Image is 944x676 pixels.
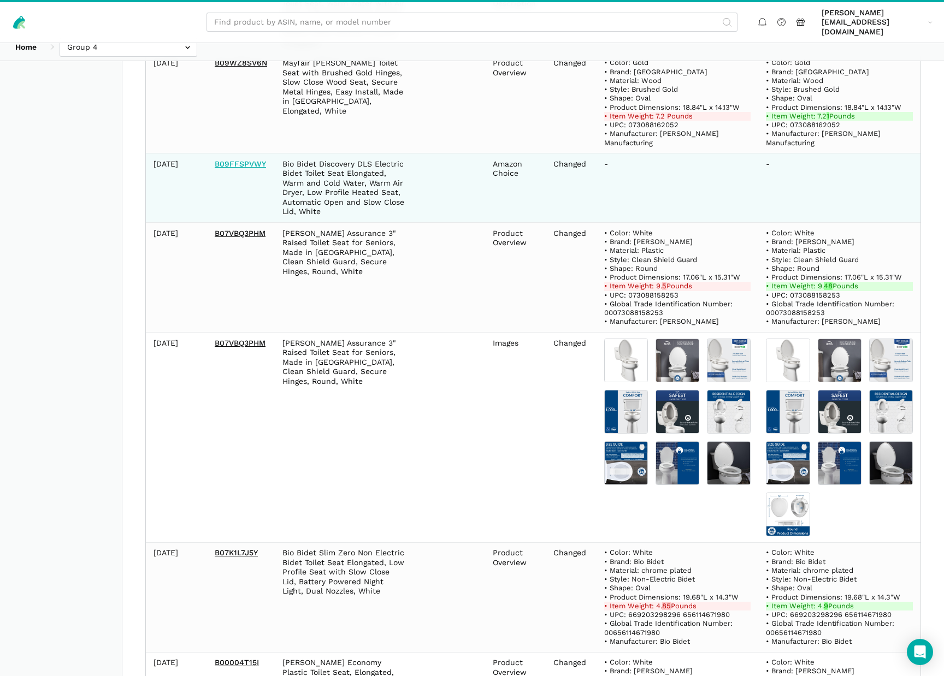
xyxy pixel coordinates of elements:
td: Product Overview [485,223,546,333]
td: [DATE] [146,153,207,223]
a: B07VBQ3PHM [215,229,265,238]
strong: 1 [827,112,829,120]
span: • Shape: Round [766,264,819,272]
td: Product Overview [485,52,546,153]
span: • UPC: 669203298296 656114671980 [604,610,730,619]
a: B07K1L7J5Y [215,548,258,557]
span: • Color: White [766,548,815,556]
span: • UPC: 669203298296 656114671980 [766,610,892,619]
span: • Global Trade Identification Number: 00073088158253 [604,300,735,317]
span: • Manufacturer: [PERSON_NAME] Manufacturing [766,129,883,146]
span: • Product Dimensions: 18.84"L x 14.13"W [766,103,901,111]
del: • Item Weight: 9. Pounds [604,282,751,290]
span: • UPC: 073088162052 [766,121,840,129]
ins: • Item Weight: 9. Pounds [766,282,913,290]
strong: 85 [662,602,671,610]
img: 518SRu0hSUL.jpg [604,339,648,382]
a: Home [8,37,44,56]
div: Open Intercom Messenger [907,639,933,665]
span: • Manufacturer: [PERSON_NAME] [766,317,881,325]
strong: 9 [824,602,828,610]
span: • Material: chrome plated [604,566,692,574]
img: 61LC1xrC5VL.jpg [869,441,913,485]
img: 714D6FTXQ4L.jpg [656,339,699,382]
span: • Color: White [604,229,653,237]
td: - [597,153,759,223]
td: Bio Bidet Discovery DLS Electric Bidet Toilet Seat Elongated, Warm and Cold Water, Warm Air Dryer... [275,153,412,223]
a: B07VBQ3PHM [215,339,265,347]
del: • Item Weight: 7.2 Pounds [604,112,751,121]
img: 518SRu0hSUL.jpg [766,339,810,382]
span: • Product Dimensions: 19.68"L x 14.3"W [766,593,900,601]
input: Find product by ASIN, name, or model number [206,13,737,32]
span: • Material: chrome plated [766,566,853,574]
span: • Brand: [GEOGRAPHIC_DATA] [604,68,707,76]
img: 71ICswNxI2L.jpg [766,493,810,536]
td: Changed [546,52,597,153]
span: • Brand: [PERSON_NAME] [604,238,693,246]
input: Group 4 [60,37,197,56]
span: • Material: Wood [604,76,662,85]
ins: • Item Weight: 4. Pounds [766,602,913,610]
span: • Brand: [PERSON_NAME] [766,238,854,246]
td: [DATE] [146,223,207,333]
img: 71zB0khQmCL.jpg [707,390,751,434]
td: Changed [546,223,597,333]
span: • Global Trade Identification Number: 00656114671980 [766,619,896,636]
td: Mayfair [PERSON_NAME] Toilet Seat with Brushed Gold Hinges, Slow Close Wood Seat, Secure Metal Hi... [275,52,412,153]
img: 71zB0khQmCL.jpg [869,390,913,434]
span: • Color: White [604,548,653,556]
td: [DATE] [146,542,207,652]
span: • Color: Gold [604,58,648,67]
span: • Shape: Oval [604,94,651,102]
span: • Brand: [PERSON_NAME] [604,667,693,675]
span: • Style: Clean Shield Guard [604,256,697,264]
span: • UPC: 073088158253 [604,291,678,299]
span: • Style: Clean Shield Guard [766,256,859,264]
span: • Product Dimensions: 17.06"L x 15.31"W [766,273,902,281]
img: 61yYGZ0sfBL.jpg [818,390,862,434]
span: • Color: White [604,658,653,666]
img: 61JE5Fg9V1L.jpg [604,390,648,434]
img: 61yYGZ0sfBL.jpg [656,390,699,434]
span: • Brand: [GEOGRAPHIC_DATA] [766,68,869,76]
span: • Manufacturer: Bio Bidet [766,637,852,645]
img: 71WIaZi9ygL.jpg [707,339,751,382]
span: • Style: Brushed Gold [604,85,678,93]
span: • Global Trade Identification Number: 00656114671980 [604,619,735,636]
span: • Brand: Bio Bidet [766,558,825,566]
strong: 48 [824,282,833,290]
img: 71WIaZi9ygL.jpg [869,339,913,382]
span: • Style: Non-Electric Bidet [766,575,857,583]
span: • Product Dimensions: 17.06"L x 15.31"W [604,273,740,281]
strong: 5 [662,282,666,290]
span: • Manufacturer: [PERSON_NAME] Manufacturing [604,129,721,146]
a: B09WZ8SV6N [215,58,267,67]
span: • Brand: Bio Bidet [604,558,664,566]
ins: • Item Weight: 7.2 Pounds [766,112,913,121]
span: • Material: Plastic [766,246,825,254]
td: Changed [546,333,597,543]
span: • UPC: 073088162052 [604,121,678,129]
td: [PERSON_NAME] Assurance 3" Raised Toilet Seat for Seniors, Made in [GEOGRAPHIC_DATA], Clean Shiel... [275,333,412,543]
span: • Shape: Oval [604,584,651,592]
span: • Shape: Oval [766,584,812,592]
span: • Shape: Round [604,264,658,272]
span: [PERSON_NAME][EMAIL_ADDRESS][DOMAIN_NAME] [822,8,924,37]
td: Changed [546,153,597,223]
img: 61JE5Fg9V1L.jpg [766,390,810,434]
span: • Color: White [766,658,815,666]
span: • Color: White [766,229,815,237]
span: • Style: Non-Electric Bidet [604,575,695,583]
img: 61LC1xrC5VL.jpg [707,441,751,485]
img: 81OofwEpIEL.jpg [604,441,648,485]
a: [PERSON_NAME][EMAIL_ADDRESS][DOMAIN_NAME] [818,6,936,39]
span: • Style: Brushed Gold [766,85,840,93]
span: • UPC: 073088158253 [766,291,840,299]
span: • Product Dimensions: 19.68"L x 14.3"W [604,593,739,601]
span: • Brand: [PERSON_NAME] [766,667,854,675]
img: 81OofwEpIEL.jpg [766,441,810,485]
td: [DATE] [146,333,207,543]
td: - [758,153,921,223]
td: Product Overview [485,542,546,652]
